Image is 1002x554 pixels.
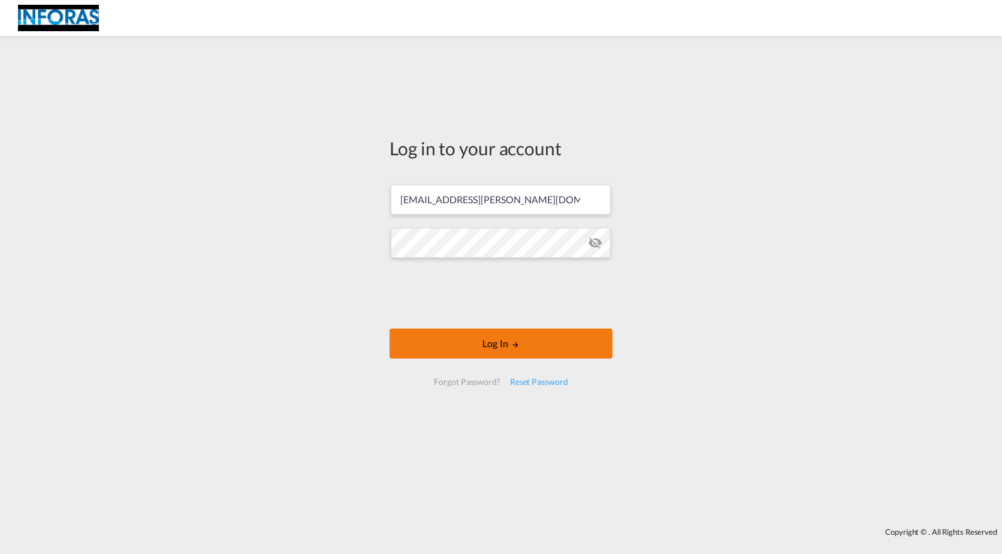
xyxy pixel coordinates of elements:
button: LOGIN [390,329,612,359]
div: Reset Password [505,371,573,393]
iframe: reCAPTCHA [410,270,592,317]
div: Forgot Password? [429,371,505,393]
input: Enter email/phone number [391,185,611,215]
img: eff75c7098ee11eeb65dd1c63e392380.jpg [18,5,99,32]
md-icon: icon-eye-off [588,236,602,250]
div: Log in to your account [390,136,612,161]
